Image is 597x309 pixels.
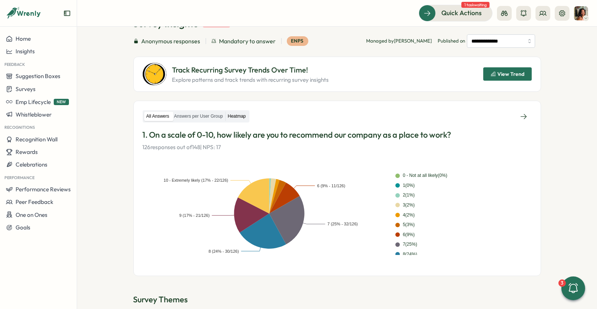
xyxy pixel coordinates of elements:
span: Whistleblower [16,111,52,118]
span: 1 task waiting [461,2,490,8]
span: Peer Feedback [16,198,53,205]
button: View Trend [483,67,532,81]
span: Performance Reviews [16,186,71,193]
span: Anonymous responses [142,37,200,46]
span: Published on [438,34,535,48]
span: [PERSON_NAME] [394,38,432,44]
text: 6 (9% - 11/126) [317,184,345,188]
label: Answers per User Group [172,112,225,121]
span: Insights [16,48,35,55]
p: Managed by [367,38,432,44]
p: Explore patterns and track trends with recurring survey insights [172,76,329,84]
label: All Answers [144,112,172,121]
span: NEW [54,99,69,105]
button: 3 [561,276,585,300]
img: Viveca Riley [574,6,588,20]
span: Emp Lifecycle [16,98,51,105]
div: eNPS [287,36,308,46]
span: Rewards [16,148,38,155]
p: 126 responses out of 148 | NPS: 17 [143,143,532,151]
span: Goals [16,224,30,231]
span: Celebrations [16,161,47,168]
span: Mandatory to answer [219,37,276,46]
div: 3 [558,279,566,287]
span: Surveys [16,85,36,93]
p: Track Recurring Survey Trends Over Time! [172,64,329,76]
div: 6 ( 9 %) [403,231,415,238]
p: 1. On a scale of 0-10, how likely are you to recommend our company as a place to work? [143,129,532,141]
span: Quick Actions [441,8,482,18]
button: Expand sidebar [63,10,71,17]
div: 5 ( 3 %) [403,221,415,228]
label: Heatmap [226,112,248,121]
span: Recognition Wall [16,136,57,143]
text: 9 (17% - 21/126) [179,214,209,218]
div: 4 ( 2 %) [403,212,415,219]
text: 7 (25% - 32/126) [327,222,358,226]
div: 7 ( 25 %) [403,241,417,248]
span: One on Ones [16,211,47,218]
div: 2 ( 1 %) [403,192,415,199]
span: Suggestion Boxes [16,73,60,80]
div: 3 ( 2 %) [403,202,415,209]
button: Quick Actions [419,5,492,21]
div: 0 - Not at all likely ( 0 %) [403,172,447,179]
div: 8 ( 24 %) [403,251,417,258]
div: Survey Themes [133,294,541,305]
span: View Trend [498,71,525,77]
div: 1 ( 0 %) [403,182,415,189]
span: Home [16,35,31,42]
text: 10 - Extremely likely (17% - 22/126) [163,178,228,183]
text: 8 (24% - 30/126) [208,249,239,253]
